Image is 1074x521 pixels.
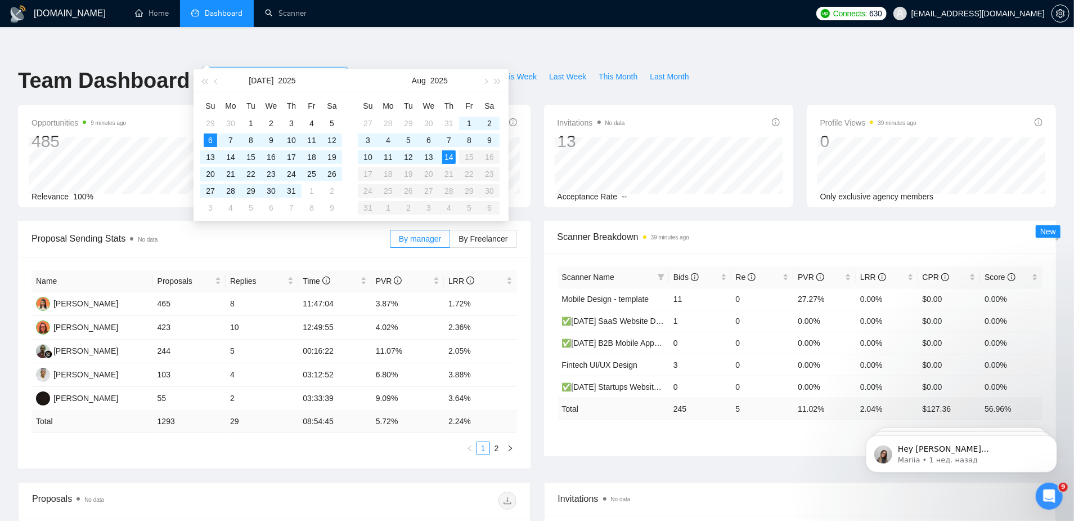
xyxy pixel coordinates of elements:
[918,354,981,376] td: $0.00
[49,43,194,54] p: Message from Mariia, sent 1 нед. назад
[224,201,237,215] div: 4
[772,118,780,126] span: info-circle
[479,97,500,115] th: Sa
[200,182,221,199] td: 2025-07-27
[305,133,318,147] div: 11
[32,231,390,246] span: Proposal Sending Stats
[558,116,625,130] span: Invitations
[691,273,699,281] span: info-circle
[18,68,190,94] h1: Team Dashboard
[439,115,459,132] td: 2025-07-31
[261,115,281,132] td: 2025-07-02
[731,288,794,310] td: 0
[298,292,371,316] td: 11:47:04
[9,5,27,23] img: logo
[980,376,1042,398] td: 0.00%
[244,184,258,198] div: 29
[422,117,435,130] div: 30
[25,34,43,52] img: Profile image for Mariia
[358,132,378,149] td: 2025-08-03
[980,310,1042,332] td: 0.00%
[224,133,237,147] div: 7
[73,192,93,201] span: 100%
[36,320,50,335] img: A
[459,132,479,149] td: 2025-08-08
[833,7,867,20] span: Connects:
[422,150,435,164] div: 13
[504,442,517,455] button: right
[658,274,664,280] span: filter
[462,133,476,147] div: 8
[204,201,217,215] div: 3
[592,68,644,86] button: This Month
[1040,227,1056,236] span: New
[221,97,241,115] th: Mo
[241,132,261,149] td: 2025-07-08
[261,199,281,216] td: 2025-08-06
[442,117,456,130] div: 31
[543,68,592,86] button: Last Week
[448,277,474,286] span: LRR
[444,340,516,363] td: 2.05%
[398,115,419,132] td: 2025-07-29
[241,115,261,132] td: 2025-07-01
[479,132,500,149] td: 2025-08-09
[226,340,298,363] td: 5
[36,297,50,311] img: O
[325,133,339,147] div: 12
[36,322,118,331] a: A[PERSON_NAME]
[153,316,226,340] td: 423
[430,69,448,92] button: 2025
[419,149,439,166] td: 2025-08-13
[264,117,278,130] div: 2
[32,192,69,201] span: Relevance
[91,120,126,126] time: 9 minutes ago
[731,376,794,398] td: 0
[493,68,543,86] button: This Week
[669,354,731,376] td: 3
[793,332,856,354] td: 0.00%
[1052,9,1069,18] span: setting
[466,277,474,284] span: info-circle
[325,150,339,164] div: 19
[200,149,221,166] td: 2025-07-13
[244,150,258,164] div: 15
[622,192,627,201] span: --
[36,393,118,402] a: JR[PERSON_NAME]
[281,199,302,216] td: 2025-08-07
[856,310,918,332] td: 0.00%
[281,132,302,149] td: 2025-07-10
[878,273,886,281] span: info-circle
[281,97,302,115] th: Th
[941,273,949,281] span: info-circle
[358,115,378,132] td: 2025-07-27
[558,192,618,201] span: Acceptance Rate
[358,97,378,115] th: Su
[264,184,278,198] div: 30
[200,115,221,132] td: 2025-06-29
[53,297,118,310] div: [PERSON_NAME]
[204,184,217,198] div: 27
[261,182,281,199] td: 2025-07-30
[605,120,625,126] span: No data
[221,199,241,216] td: 2025-08-04
[442,133,456,147] div: 7
[325,184,339,198] div: 2
[302,132,322,149] td: 2025-07-11
[244,167,258,181] div: 22
[731,310,794,332] td: 0
[325,201,339,215] div: 9
[264,150,278,164] div: 16
[669,288,731,310] td: 11
[361,133,375,147] div: 3
[302,182,322,199] td: 2025-08-01
[305,201,318,215] div: 8
[264,201,278,215] div: 6
[153,270,226,292] th: Proposals
[32,131,126,152] div: 485
[856,332,918,354] td: 0.00%
[378,115,398,132] td: 2025-07-28
[302,97,322,115] th: Fr
[394,277,402,284] span: info-circle
[249,69,273,92] button: [DATE]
